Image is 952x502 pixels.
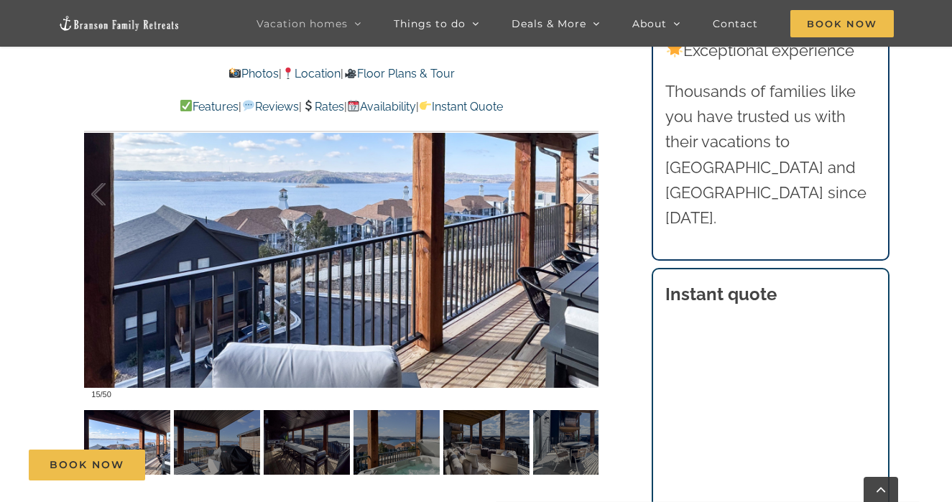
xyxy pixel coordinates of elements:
a: Availability [347,100,416,113]
strong: Instant quote [665,284,777,305]
p: Thousands of families like you have trusted us with their vacations to [GEOGRAPHIC_DATA] and [GEO... [665,79,875,231]
img: 📍 [282,68,294,79]
p: | | [84,65,599,83]
img: 📆 [348,100,359,111]
span: Contact [713,19,758,29]
img: 🎥 [345,68,356,79]
span: Things to do [394,19,466,29]
span: Deals & More [512,19,586,29]
span: Book Now [50,459,124,471]
a: Floor Plans & Tour [343,67,454,80]
img: 💲 [302,100,314,111]
a: Location [282,67,341,80]
img: Copper-Pointe-at-Table-Rock-Lake-1024-2-scaled.jpg-nggid042811-ngg0dyn-120x90-00f0w010c011r110f11... [264,410,350,475]
span: Book Now [790,10,894,37]
a: Photos [228,67,279,80]
span: About [632,19,667,29]
span: Vacation homes [257,19,348,29]
img: Copper-Pointe-at-Table-Rock-Lake-1030-2-scaled.jpg-nggid042816-ngg0dyn-120x90-00f0w010c011r110f11... [533,410,619,475]
a: Reviews [241,100,298,113]
img: 💬 [243,100,254,111]
img: ✅ [180,100,192,111]
a: Instant Quote [419,100,503,113]
img: Copper-Pointe-at-Table-Rock-Lake-1025-2-scaled.jpg-nggid042812-ngg0dyn-120x90-00f0w010c011r110f11... [353,410,440,475]
a: Book Now [29,450,145,480]
img: Copper-Pointe-at-Table-Rock-Lake-1022-2-scaled.jpg-nggid042809-ngg0dyn-120x90-00f0w010c011r110f11... [84,410,170,475]
p: | | | | [84,98,599,116]
img: Copper-Pointe-at-Table-Rock-Lake-1023-2-scaled.jpg-nggid042810-ngg0dyn-120x90-00f0w010c011r110f11... [174,410,260,475]
img: 👉 [420,100,431,111]
img: Branson Family Retreats Logo [58,15,180,32]
img: Copper-Pointe-at-Table-Rock-Lake-1029-2-scaled.jpg-nggid042815-ngg0dyn-120x90-00f0w010c011r110f11... [443,410,530,475]
img: 📸 [229,68,241,79]
a: Rates [302,100,344,113]
a: Features [180,100,239,113]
